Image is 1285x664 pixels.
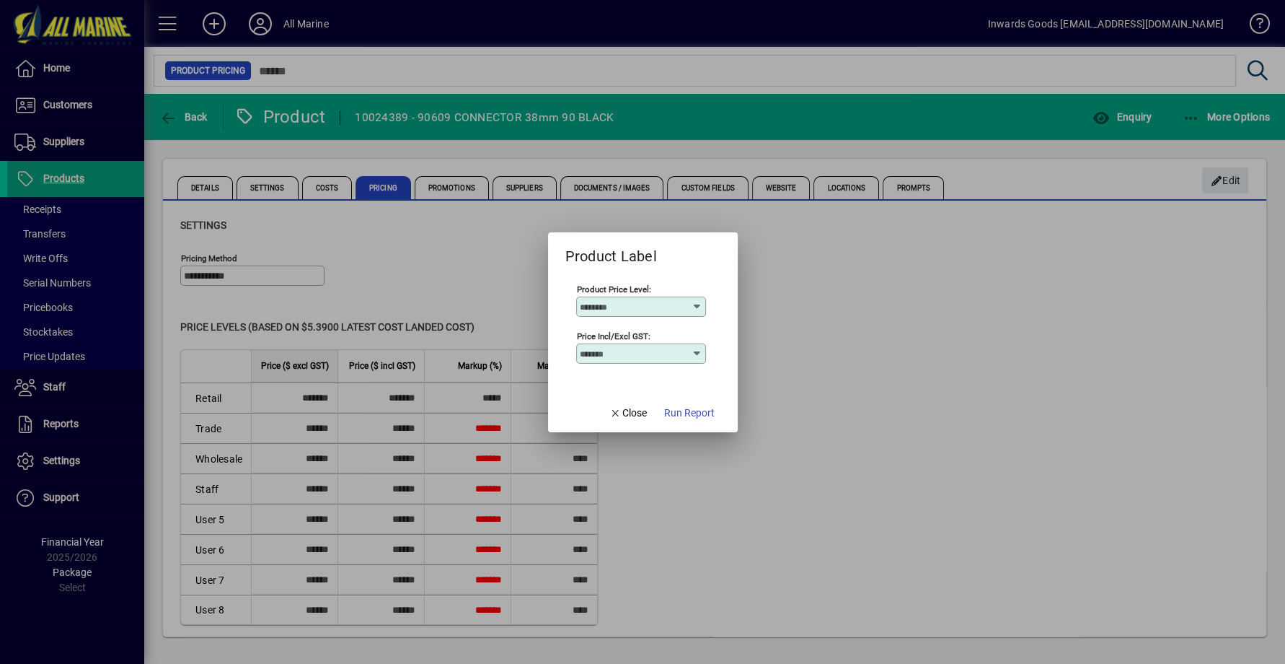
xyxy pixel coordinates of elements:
mat-label: Price Incl/Excl GST: [577,331,650,341]
button: Run Report [658,401,720,427]
mat-label: Product Price Level: [577,284,651,294]
span: Run Report [664,406,715,421]
span: Close [609,406,647,421]
button: Close [604,401,653,427]
h2: Product Label [548,232,674,268]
